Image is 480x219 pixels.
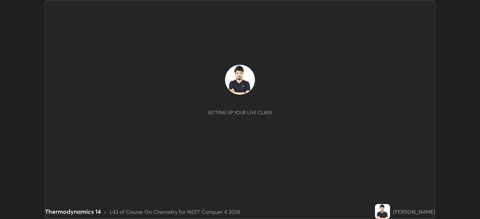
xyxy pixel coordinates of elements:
div: • [104,208,106,216]
div: [PERSON_NAME] [393,208,435,216]
div: L43 of Course On Chemistry for NEET Conquer 4 2026 [109,208,240,216]
img: ed93aa93ecdd49c4b93ebe84955b18c8.png [225,65,255,95]
img: ed93aa93ecdd49c4b93ebe84955b18c8.png [375,204,390,219]
div: Setting up your live class [208,110,272,115]
div: Thermodynamics 14 [45,207,101,216]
